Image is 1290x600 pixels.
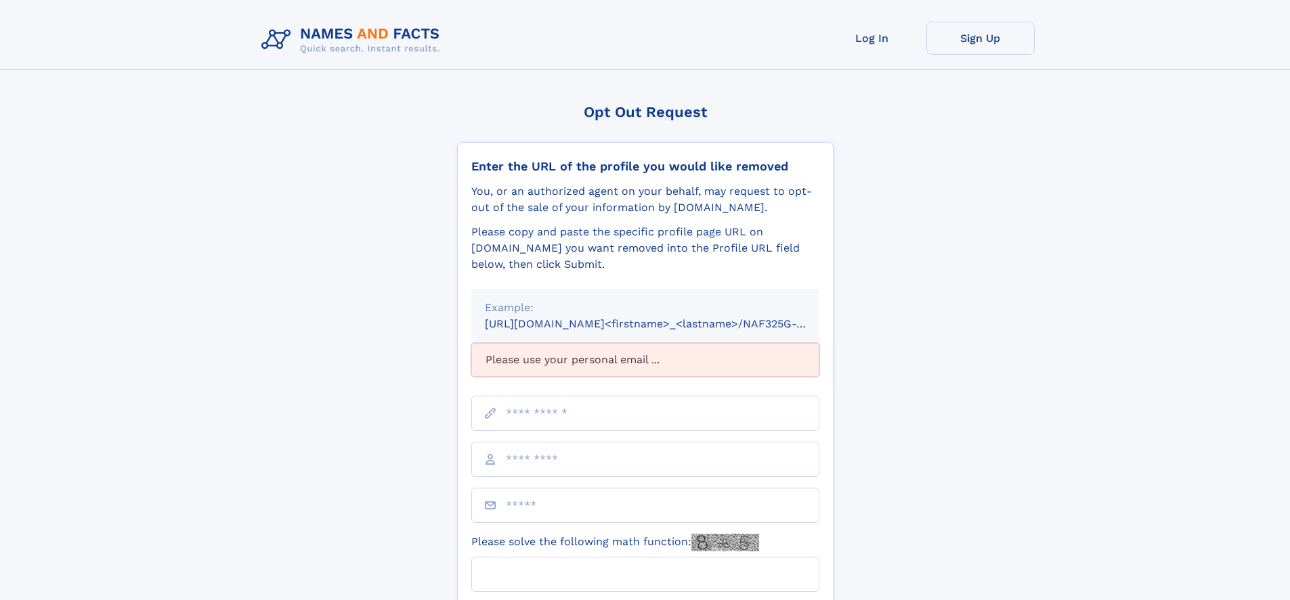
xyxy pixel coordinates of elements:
label: Please solve the following math function: [471,534,759,551]
div: Please copy and paste the specific profile page URL on [DOMAIN_NAME] you want removed into the Pr... [471,224,819,273]
div: You, or an authorized agent on your behalf, may request to opt-out of the sale of your informatio... [471,183,819,216]
a: Log In [818,22,926,55]
div: Example: [485,300,806,316]
div: Opt Out Request [457,103,834,120]
small: [URL][DOMAIN_NAME]<firstname>_<lastname>/NAF325G-xxxxxxxx [485,317,845,330]
div: Please use your personal email ... [471,343,819,377]
a: Sign Up [926,22,1035,55]
div: Enter the URL of the profile you would like removed [471,159,819,174]
img: Logo Names and Facts [256,22,451,58]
